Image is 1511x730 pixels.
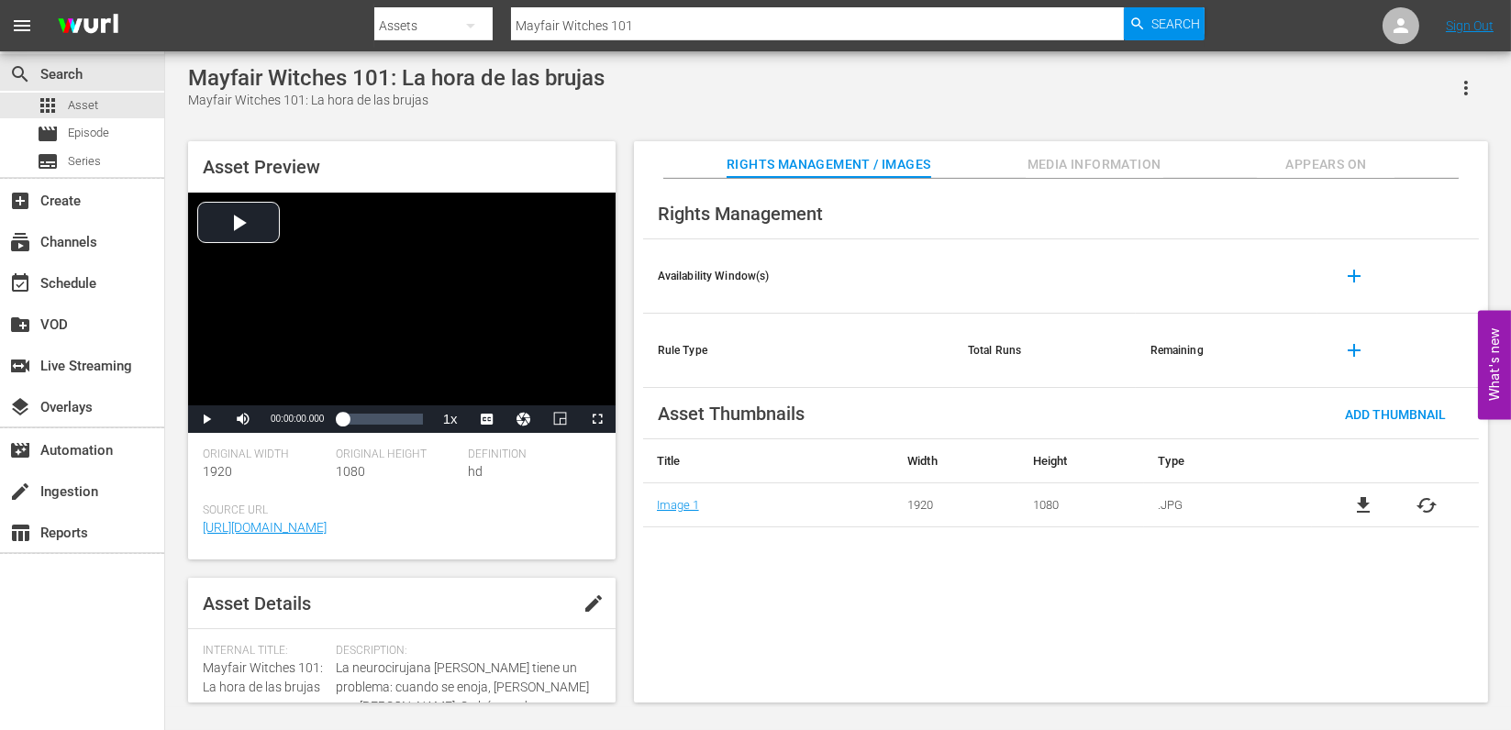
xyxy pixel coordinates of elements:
[1019,439,1145,483] th: Height
[9,314,31,336] span: VOD
[1151,7,1200,40] span: Search
[894,483,1019,527] td: 1920
[11,15,33,37] span: menu
[225,405,261,433] button: Mute
[468,464,483,479] span: hd
[643,439,894,483] th: Title
[68,124,109,142] span: Episode
[9,439,31,461] span: Automation
[68,152,101,171] span: Series
[953,314,1136,388] th: Total Runs
[506,405,542,433] button: Jump To Time
[9,190,31,212] span: Create
[342,414,422,425] div: Progress Bar
[68,96,98,115] span: Asset
[9,63,31,85] span: Search
[1026,153,1163,176] span: Media Information
[336,644,592,658] span: Description:
[9,231,31,253] span: Channels
[203,503,592,518] span: Source Url
[203,644,327,658] span: Internal Title:
[894,439,1019,483] th: Width
[336,448,460,462] span: Original Height
[469,405,506,433] button: Captions
[9,355,31,377] span: Live Streaming
[1330,397,1461,430] button: Add Thumbnail
[37,123,59,145] span: Episode
[1446,18,1494,33] a: Sign Out
[188,405,225,433] button: Play
[572,581,616,625] button: edit
[37,150,59,172] span: Series
[203,520,327,535] a: [URL][DOMAIN_NAME]
[188,91,605,110] div: Mayfair Witches 101: La hora de las brujas
[1343,339,1365,361] span: add
[658,403,805,425] span: Asset Thumbnails
[1332,254,1376,298] button: add
[643,239,953,314] th: Availability Window(s)
[336,464,365,479] span: 1080
[188,193,616,433] div: Video Player
[1416,494,1438,516] button: cached
[9,272,31,294] span: Schedule
[432,405,469,433] button: Playback Rate
[1019,483,1145,527] td: 1080
[579,405,616,433] button: Fullscreen
[468,448,592,462] span: Definition
[1343,265,1365,287] span: add
[1124,7,1205,40] button: Search
[658,203,823,225] span: Rights Management
[271,414,324,424] span: 00:00:00.000
[643,314,953,388] th: Rule Type
[188,65,605,91] div: Mayfair Witches 101: La hora de las brujas
[203,464,232,479] span: 1920
[1257,153,1394,176] span: Appears On
[9,396,31,418] span: Overlays
[1144,483,1311,527] td: .JPG
[1144,439,1311,483] th: Type
[203,156,320,178] span: Asset Preview
[1352,494,1374,516] a: file_download
[9,481,31,503] span: Ingestion
[1478,311,1511,420] button: Open Feedback Widget
[37,94,59,116] span: Asset
[727,153,930,176] span: Rights Management / Images
[203,660,323,694] span: Mayfair Witches 101: La hora de las brujas
[44,5,132,48] img: ans4CAIJ8jUAAAAAAAAAAAAAAAAAAAAAAAAgQb4GAAAAAAAAAAAAAAAAAAAAAAAAJMjXAAAAAAAAAAAAAAAAAAAAAAAAgAT5G...
[1330,407,1461,422] span: Add Thumbnail
[1136,314,1317,388] th: Remaining
[542,405,579,433] button: Picture-in-Picture
[203,448,327,462] span: Original Width
[1332,328,1376,372] button: add
[583,592,605,614] span: edit
[9,522,31,544] span: Reports
[657,498,699,512] a: Image 1
[203,592,311,614] span: Asset Details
